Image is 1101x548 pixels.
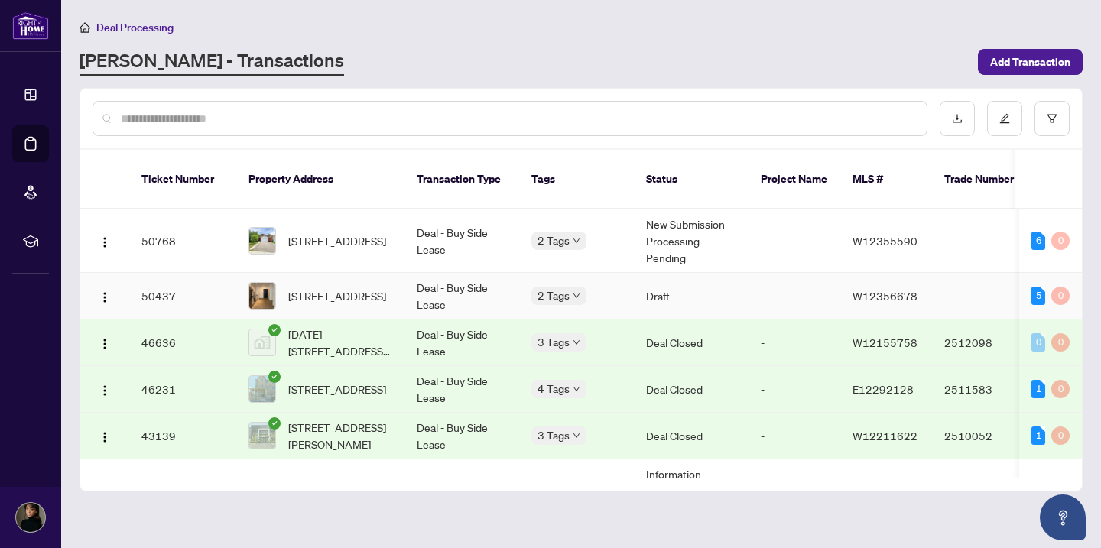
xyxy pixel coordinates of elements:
[573,339,580,346] span: down
[749,459,840,540] td: -
[932,319,1039,366] td: 2512098
[573,385,580,393] span: down
[288,326,392,359] span: [DATE][STREET_ADDRESS][DATE][PERSON_NAME]
[99,236,111,248] img: Logo
[129,209,236,273] td: 50768
[249,376,275,402] img: thumbnail-img
[99,384,111,397] img: Logo
[840,150,932,209] th: MLS #
[129,413,236,459] td: 43139
[404,273,519,319] td: Deal - Buy Side Lease
[999,113,1010,124] span: edit
[952,113,963,124] span: download
[129,366,236,413] td: 46231
[932,209,1039,273] td: -
[404,459,519,540] td: Listing
[288,381,386,397] span: [STREET_ADDRESS]
[1031,380,1045,398] div: 1
[749,150,840,209] th: Project Name
[932,150,1039,209] th: Trade Number
[1051,333,1070,352] div: 0
[1051,380,1070,398] div: 0
[1051,287,1070,305] div: 0
[634,319,749,366] td: Deal Closed
[404,366,519,413] td: Deal - Buy Side Lease
[268,371,281,383] span: check-circle
[853,336,917,349] span: W12155758
[932,459,1039,540] td: -
[538,287,570,304] span: 2 Tags
[93,229,117,253] button: Logo
[1051,232,1070,250] div: 0
[80,48,344,76] a: [PERSON_NAME] - Transactions
[1051,426,1070,445] div: 0
[573,292,580,300] span: down
[249,329,275,355] img: thumbnail-img
[538,426,570,444] span: 3 Tags
[853,289,917,303] span: W12356678
[853,234,917,248] span: W12355590
[749,366,840,413] td: -
[940,101,975,136] button: download
[288,287,386,304] span: [STREET_ADDRESS]
[519,150,634,209] th: Tags
[288,232,386,249] span: [STREET_ADDRESS]
[404,319,519,366] td: Deal - Buy Side Lease
[96,21,174,34] span: Deal Processing
[634,273,749,319] td: Draft
[404,209,519,273] td: Deal - Buy Side Lease
[99,431,111,443] img: Logo
[99,291,111,303] img: Logo
[129,319,236,366] td: 46636
[93,330,117,355] button: Logo
[749,273,840,319] td: -
[932,273,1039,319] td: -
[634,459,749,540] td: Information Updated - Processing Pending
[16,503,45,532] img: Profile Icon
[12,11,49,40] img: logo
[987,101,1022,136] button: edit
[634,413,749,459] td: Deal Closed
[93,423,117,448] button: Logo
[268,324,281,336] span: check-circle
[990,50,1070,74] span: Add Transaction
[129,273,236,319] td: 50437
[749,413,840,459] td: -
[99,338,111,350] img: Logo
[634,366,749,413] td: Deal Closed
[1031,287,1045,305] div: 5
[853,429,917,443] span: W12211622
[1040,494,1086,540] button: Open asap
[1031,232,1045,250] div: 6
[268,417,281,430] span: check-circle
[978,49,1083,75] button: Add Transaction
[404,413,519,459] td: Deal - Buy Side Lease
[573,237,580,245] span: down
[249,423,275,449] img: thumbnail-img
[538,232,570,249] span: 2 Tags
[93,284,117,308] button: Logo
[634,150,749,209] th: Status
[573,432,580,439] span: down
[538,380,570,397] span: 4 Tags
[404,150,519,209] th: Transaction Type
[749,319,840,366] td: -
[129,150,236,209] th: Ticket Number
[634,209,749,273] td: New Submission - Processing Pending
[932,413,1039,459] td: 2510052
[1034,101,1070,136] button: filter
[80,22,90,33] span: home
[288,419,392,452] span: [STREET_ADDRESS][PERSON_NAME]
[249,228,275,254] img: thumbnail-img
[129,459,236,540] td: 40912
[1047,113,1057,124] span: filter
[749,209,840,273] td: -
[1031,333,1045,352] div: 0
[1031,426,1045,445] div: 1
[932,366,1039,413] td: 2511583
[249,283,275,309] img: thumbnail-img
[93,377,117,401] button: Logo
[853,382,914,396] span: E12292128
[236,150,404,209] th: Property Address
[538,333,570,351] span: 3 Tags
